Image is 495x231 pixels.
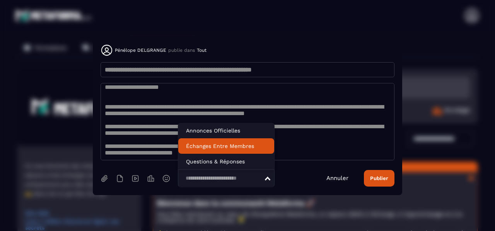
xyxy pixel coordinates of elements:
[178,138,274,154] li: Échanges Entre Membres
[197,48,207,53] span: Tout
[326,175,348,182] a: Annuler
[115,48,166,53] span: Pénélope DELGRANGE
[178,170,275,187] div: Search for option
[178,123,274,138] li: Annonces Officielles
[183,174,264,183] input: Search for option
[168,48,195,53] span: publie dans
[364,170,394,187] button: Publier
[178,154,274,169] li: Questions & Réponses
